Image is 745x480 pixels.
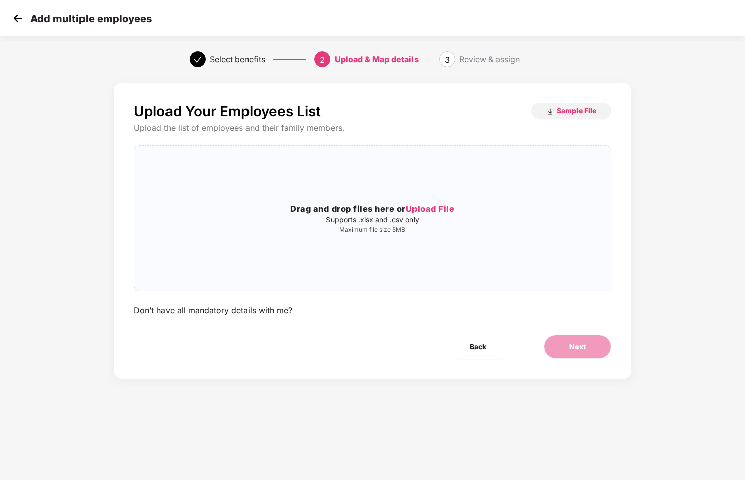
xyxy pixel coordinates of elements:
span: Upload File [406,204,455,214]
p: Maximum file size 5MB [134,226,610,234]
span: Drag and drop files here orUpload FileSupports .xlsx and .csv onlyMaximum file size 5MB [134,146,610,291]
span: 2 [320,55,325,65]
h3: Drag and drop files here or [134,203,610,216]
div: Upload & Map details [335,51,419,67]
div: Upload the list of employees and their family members. [134,123,611,133]
img: svg+xml;base64,PHN2ZyB4bWxucz0iaHR0cDovL3d3dy53My5vcmcvMjAwMC9zdmciIHdpZHRoPSIzMCIgaGVpZ2h0PSIzMC... [10,11,25,26]
img: download_icon [546,108,554,116]
p: Upload Your Employees List [134,103,321,120]
button: Next [544,335,611,359]
div: Don’t have all mandatory details with me? [134,305,292,316]
span: 3 [445,55,450,65]
button: Back [445,335,512,359]
button: Sample File [531,103,611,119]
div: Review & assign [459,51,520,67]
span: Sample File [557,106,596,115]
span: check [194,56,202,64]
p: Add multiple employees [30,13,152,25]
p: Supports .xlsx and .csv only [134,216,610,224]
span: Back [470,341,486,352]
div: Select benefits [210,51,265,67]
